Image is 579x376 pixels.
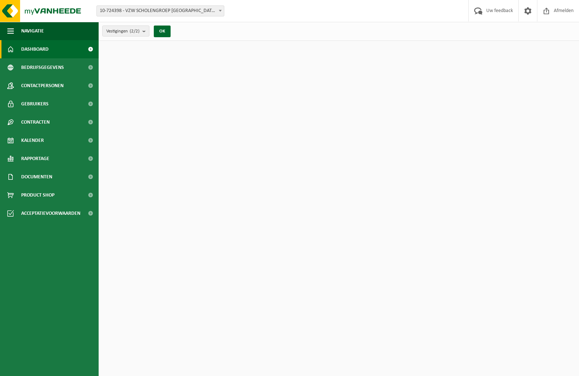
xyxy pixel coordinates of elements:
button: Vestigingen(2/2) [102,26,149,36]
span: Vestigingen [106,26,140,37]
span: 10-724398 - VZW SCHOLENGROEP SINT-MICHIEL - VISO CAMPUS POLENPLEIN - ROESELARE [97,6,224,16]
span: Rapportage [21,150,49,168]
span: Contactpersonen [21,77,64,95]
button: OK [154,26,171,37]
span: Product Shop [21,186,54,204]
span: Kalender [21,131,44,150]
span: Navigatie [21,22,44,40]
count: (2/2) [130,29,140,34]
span: Acceptatievoorwaarden [21,204,80,222]
span: 10-724398 - VZW SCHOLENGROEP SINT-MICHIEL - VISO CAMPUS POLENPLEIN - ROESELARE [96,5,224,16]
span: Dashboard [21,40,49,58]
span: Bedrijfsgegevens [21,58,64,77]
span: Gebruikers [21,95,49,113]
span: Contracten [21,113,50,131]
span: Documenten [21,168,52,186]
